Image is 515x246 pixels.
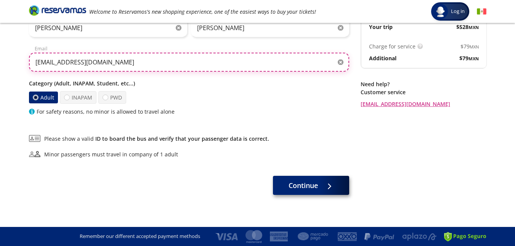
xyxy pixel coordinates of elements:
[98,91,126,104] label: PWD
[456,23,479,31] span: $ 528
[37,108,175,116] p: For safety reasons, no minor is allowed to travel alone
[29,53,349,72] input: Email
[44,135,269,143] span: Please show a valid
[369,54,396,62] p: Additional
[471,202,507,238] iframe: Messagebird Livechat Widget
[361,88,486,96] p: Customer service
[29,5,86,18] a: Brand Logo
[273,176,349,195] button: Continue
[477,7,486,16] button: Español
[289,180,318,191] span: Continue
[44,150,178,158] div: Minor passengers must travel in company of 1 adult
[448,8,468,15] span: Log in
[89,8,316,15] em: Welcome to Reservamos's new shopping experience, one of the easiest ways to buy your tickets!
[29,5,86,16] i: Brand Logo
[468,24,479,30] small: MXN
[369,23,393,31] p: Your trip
[95,135,269,142] a: ID to board the bus and verify that your passenger data is correct.
[29,79,349,87] p: Category (Adult, INAPAM, Student, etc...)
[29,18,187,37] input: First name
[361,80,486,88] p: Need help?
[468,56,479,61] small: MXN
[459,54,479,62] span: $ 79
[191,18,349,37] input: Last name
[29,92,58,103] label: Adult
[60,91,96,104] label: INAPAM
[80,233,200,240] p: Remember our different accepted payment methods
[369,42,416,50] p: Charge for service
[460,42,479,50] span: $ 79
[470,44,479,50] small: MXN
[361,100,486,108] a: [EMAIL_ADDRESS][DOMAIN_NAME]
